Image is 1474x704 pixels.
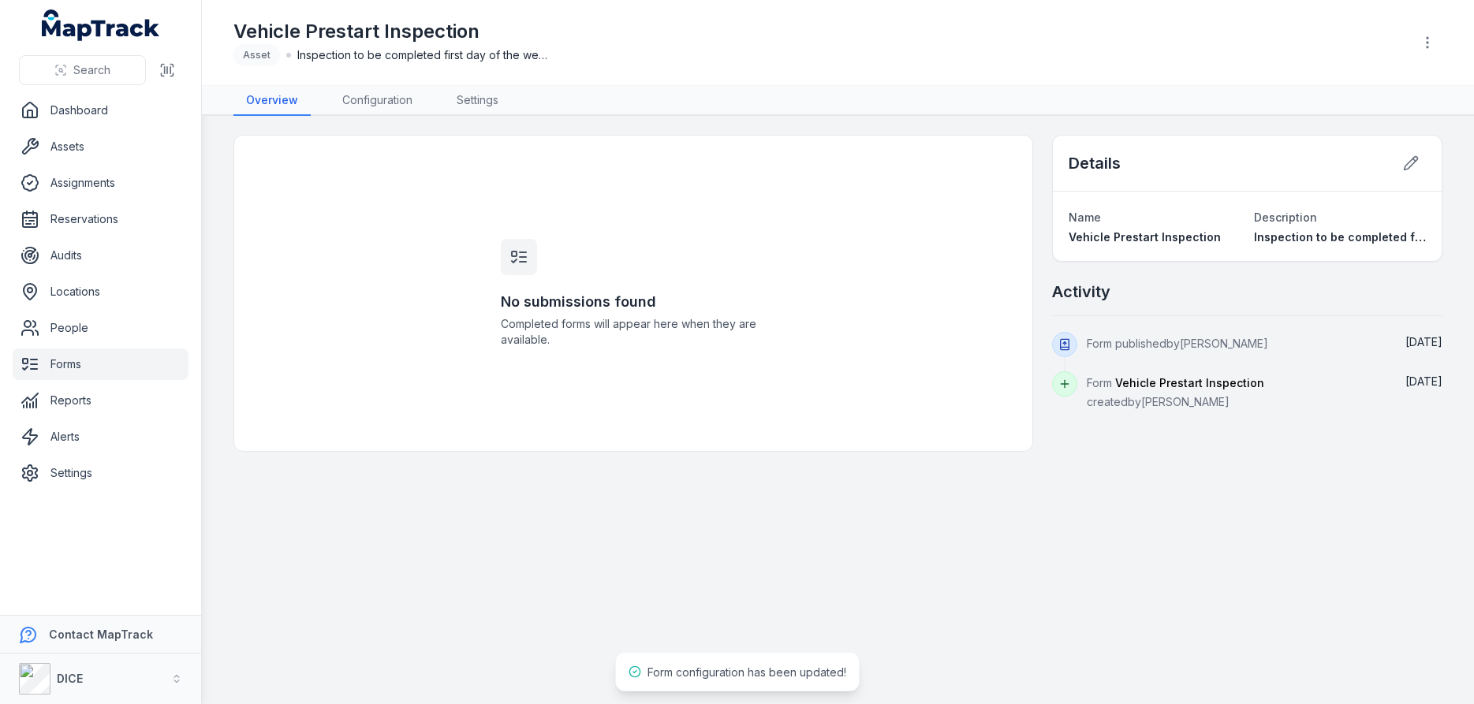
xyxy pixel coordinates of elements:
div: Asset [233,44,280,66]
a: Reports [13,385,188,416]
time: 09/09/2025, 2:01:53 pm [1405,374,1442,388]
strong: DICE [57,672,83,685]
span: [DATE] [1405,374,1442,388]
a: Alerts [13,421,188,453]
span: Search [73,62,110,78]
button: Search [19,55,146,85]
h2: Activity [1052,281,1110,303]
a: Settings [444,86,511,116]
time: 09/09/2025, 2:05:16 pm [1405,335,1442,348]
a: Settings [13,457,188,489]
a: Overview [233,86,311,116]
span: Vehicle Prestart Inspection [1069,230,1221,244]
span: Name [1069,210,1101,224]
a: Assets [13,131,188,162]
a: MapTrack [42,9,160,41]
strong: Contact MapTrack [49,628,153,641]
h2: Details [1069,152,1121,174]
a: People [13,312,188,344]
span: Form configuration has been updated! [647,665,846,679]
a: Dashboard [13,95,188,126]
span: [DATE] [1405,335,1442,348]
span: Inspection to be completed first day of the week [297,47,550,63]
span: Form published by [PERSON_NAME] [1087,337,1268,350]
a: Reservations [13,203,188,235]
span: Vehicle Prestart Inspection [1115,376,1264,389]
a: Locations [13,276,188,307]
a: Forms [13,348,188,380]
h3: No submissions found [501,291,766,313]
span: Form created by [PERSON_NAME] [1087,376,1264,408]
span: Description [1254,210,1317,224]
a: Configuration [330,86,425,116]
a: Assignments [13,167,188,199]
span: Completed forms will appear here when they are available. [501,316,766,348]
a: Audits [13,240,188,271]
h1: Vehicle Prestart Inspection [233,19,550,44]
